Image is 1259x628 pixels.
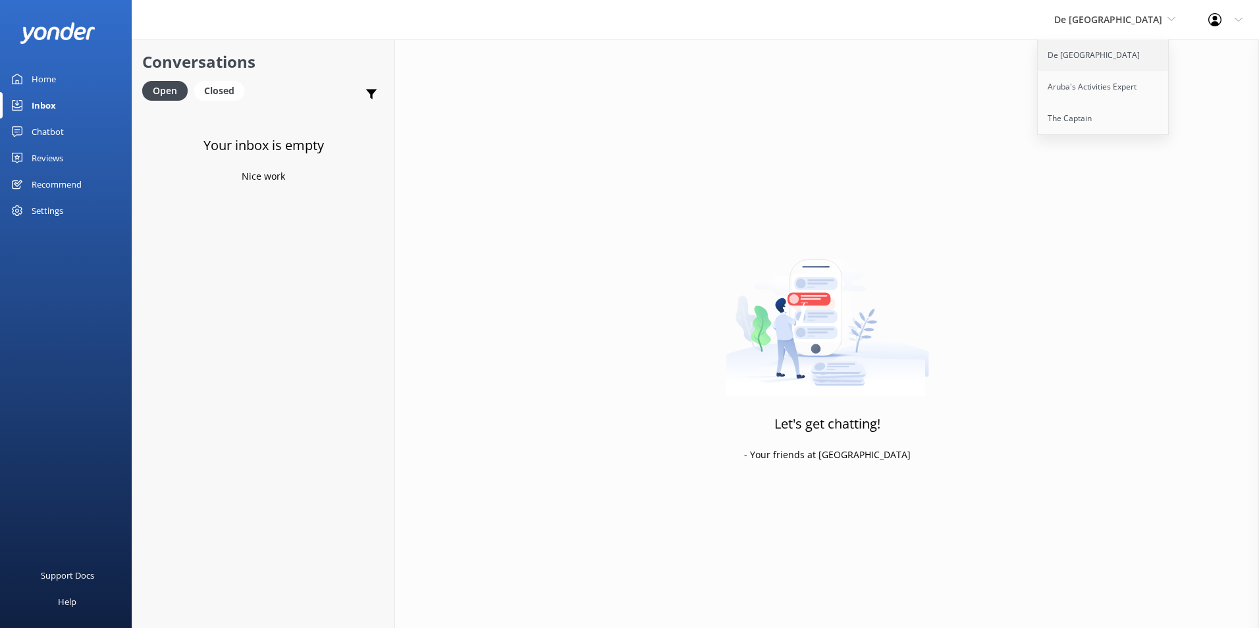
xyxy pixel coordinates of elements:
[726,232,929,396] img: artwork of a man stealing a conversation from at giant smartphone
[32,171,82,197] div: Recommend
[1054,13,1162,26] span: De [GEOGRAPHIC_DATA]
[774,413,880,434] h3: Let's get chatting!
[142,81,188,101] div: Open
[194,81,244,101] div: Closed
[142,49,385,74] h2: Conversations
[32,66,56,92] div: Home
[203,135,324,156] h3: Your inbox is empty
[32,92,56,118] div: Inbox
[744,448,911,462] p: - Your friends at [GEOGRAPHIC_DATA]
[194,83,251,97] a: Closed
[1038,71,1169,103] a: Aruba's Activities Expert
[1038,39,1169,71] a: De [GEOGRAPHIC_DATA]
[32,197,63,224] div: Settings
[58,589,76,615] div: Help
[32,118,64,145] div: Chatbot
[20,22,95,44] img: yonder-white-logo.png
[142,83,194,97] a: Open
[1038,103,1169,134] a: The Captain
[242,169,285,184] p: Nice work
[41,562,94,589] div: Support Docs
[32,145,63,171] div: Reviews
